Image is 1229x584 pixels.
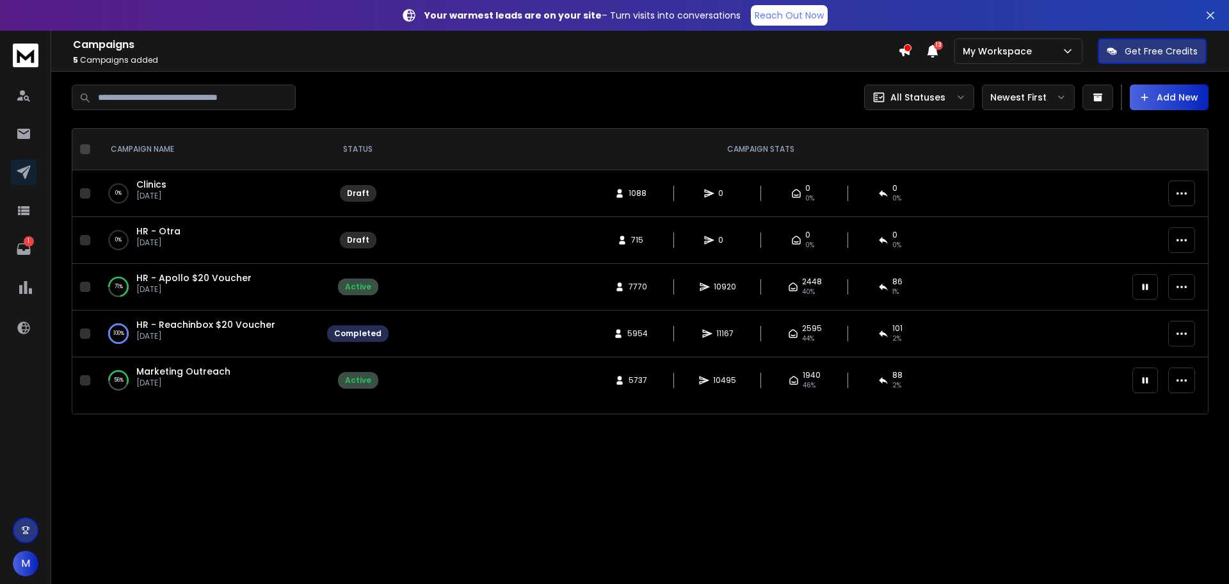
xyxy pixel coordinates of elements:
span: 7770 [629,282,647,292]
p: 71 % [115,280,123,293]
p: [DATE] [136,331,275,341]
p: 100 % [113,327,124,340]
span: 101 [892,323,903,334]
p: All Statuses [890,91,945,104]
a: 1 [11,236,36,262]
td: 0%HR - Otra[DATE] [95,217,319,264]
span: 2 % [892,380,901,391]
div: Active [345,282,371,292]
p: My Workspace [963,45,1037,58]
p: – Turn visits into conversations [424,9,741,22]
p: [DATE] [136,238,181,248]
th: CAMPAIGN NAME [95,129,319,170]
img: logo [13,44,38,67]
span: 0% [805,240,814,250]
div: Completed [334,328,382,339]
button: M [13,551,38,576]
p: 56 % [114,374,124,387]
p: Get Free Credits [1125,45,1198,58]
p: 0 % [115,234,122,247]
div: Draft [347,235,369,245]
p: 0 % [115,187,122,200]
span: 5737 [629,375,647,385]
p: [DATE] [136,191,166,201]
span: 86 [892,277,903,287]
span: 0% [892,240,901,250]
span: 2595 [802,323,822,334]
strong: Your warmest leads are on your site [424,9,602,22]
a: Reach Out Now [751,5,828,26]
span: 0% [892,193,901,204]
button: Get Free Credits [1098,38,1207,64]
span: 10920 [714,282,736,292]
span: 5 [73,54,78,65]
td: 0%Clinics[DATE] [95,170,319,217]
a: HR - Otra [136,225,181,238]
span: 715 [631,235,644,245]
span: 13 [934,41,943,50]
span: 44 % [802,334,814,344]
a: HR - Apollo $20 Voucher [136,272,252,284]
span: 2448 [802,277,822,287]
button: Add New [1130,85,1209,110]
span: 10495 [713,375,736,385]
span: 88 [892,370,903,380]
iframe: Intercom live chat [1182,540,1213,571]
span: 0 [718,188,731,199]
span: 2 % [892,334,901,344]
a: HR - Reachinbox $20 Voucher [136,318,275,331]
a: Marketing Outreach [136,365,230,378]
span: 0 [892,230,897,240]
p: 1 [24,236,34,247]
span: 11167 [716,328,734,339]
span: 1 % [892,287,899,297]
th: STATUS [319,129,396,170]
p: [DATE] [136,284,252,295]
span: 1088 [629,188,647,199]
p: Campaigns added [73,55,898,65]
th: CAMPAIGN STATS [396,129,1125,170]
td: 100%HR - Reachinbox $20 Voucher[DATE] [95,311,319,357]
button: Newest First [982,85,1075,110]
span: 5954 [627,328,648,339]
p: Reach Out Now [755,9,824,22]
td: 56%Marketing Outreach[DATE] [95,357,319,404]
a: Clinics [136,178,166,191]
div: Draft [347,188,369,199]
span: 0 [805,230,810,240]
span: 0% [805,193,814,204]
div: Active [345,375,371,385]
span: 0 [892,183,897,193]
span: 46 % [803,380,815,391]
span: 40 % [802,287,815,297]
h1: Campaigns [73,37,898,53]
span: 0 [718,235,731,245]
span: 0 [805,183,810,193]
td: 71%HR - Apollo $20 Voucher[DATE] [95,264,319,311]
p: [DATE] [136,378,230,388]
span: 1940 [803,370,821,380]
